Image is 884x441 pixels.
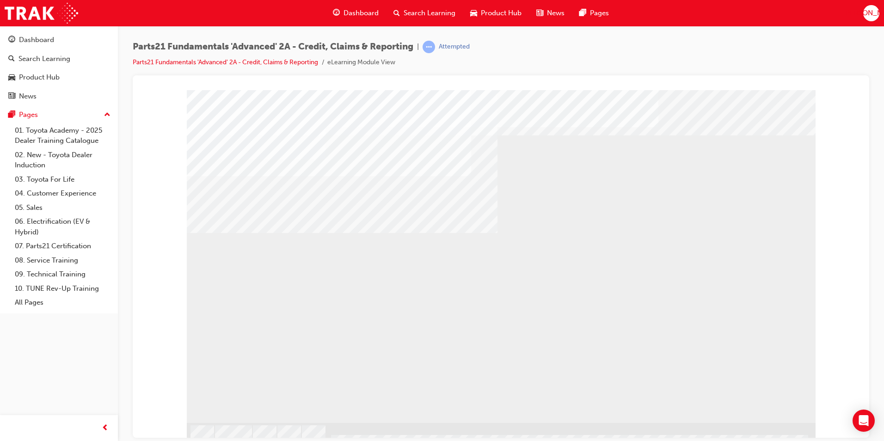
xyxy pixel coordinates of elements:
span: | [417,42,419,52]
a: 06. Electrification (EV & Hybrid) [11,214,114,239]
span: news-icon [536,7,543,19]
li: eLearning Module View [327,57,395,68]
img: Trak [5,3,78,24]
span: search-icon [8,55,15,63]
button: [PERSON_NAME] [863,5,879,21]
span: pages-icon [8,111,15,119]
a: Dashboard [4,31,114,49]
div: Pages [19,110,38,120]
span: Dashboard [344,8,379,18]
a: Search Learning [4,50,114,67]
a: 01. Toyota Academy - 2025 Dealer Training Catalogue [11,123,114,148]
span: prev-icon [102,423,109,434]
a: 09. Technical Training [11,267,114,282]
a: News [4,88,114,105]
a: guage-iconDashboard [325,4,386,23]
a: 03. Toyota For Life [11,172,114,187]
span: Product Hub [481,8,522,18]
span: Parts21 Fundamentals 'Advanced' 2A - Credit, Claims & Reporting [133,42,413,52]
a: car-iconProduct Hub [463,4,529,23]
span: car-icon [470,7,477,19]
a: 08. Service Training [11,253,114,268]
a: search-iconSearch Learning [386,4,463,23]
span: up-icon [104,109,110,121]
button: Pages [4,106,114,123]
span: search-icon [393,7,400,19]
a: 04. Customer Experience [11,186,114,201]
a: All Pages [11,295,114,310]
a: pages-iconPages [572,4,616,23]
div: News [19,91,37,102]
div: Attempted [439,43,470,51]
button: DashboardSearch LearningProduct HubNews [4,30,114,106]
a: news-iconNews [529,4,572,23]
span: News [547,8,565,18]
a: 07. Parts21 Certification [11,239,114,253]
div: Product Hub [19,72,60,83]
span: news-icon [8,92,15,101]
span: learningRecordVerb_ATTEMPT-icon [423,41,435,53]
a: Product Hub [4,69,114,86]
div: Search Learning [18,54,70,64]
span: Pages [590,8,609,18]
a: 05. Sales [11,201,114,215]
span: Search Learning [404,8,455,18]
span: pages-icon [579,7,586,19]
div: Dashboard [19,35,54,45]
span: car-icon [8,73,15,82]
div: Open Intercom Messenger [853,410,875,432]
span: guage-icon [8,36,15,44]
span: guage-icon [333,7,340,19]
a: 10. TUNE Rev-Up Training [11,282,114,296]
a: Parts21 Fundamentals 'Advanced' 2A - Credit, Claims & Reporting [133,58,318,66]
a: 02. New - Toyota Dealer Induction [11,148,114,172]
